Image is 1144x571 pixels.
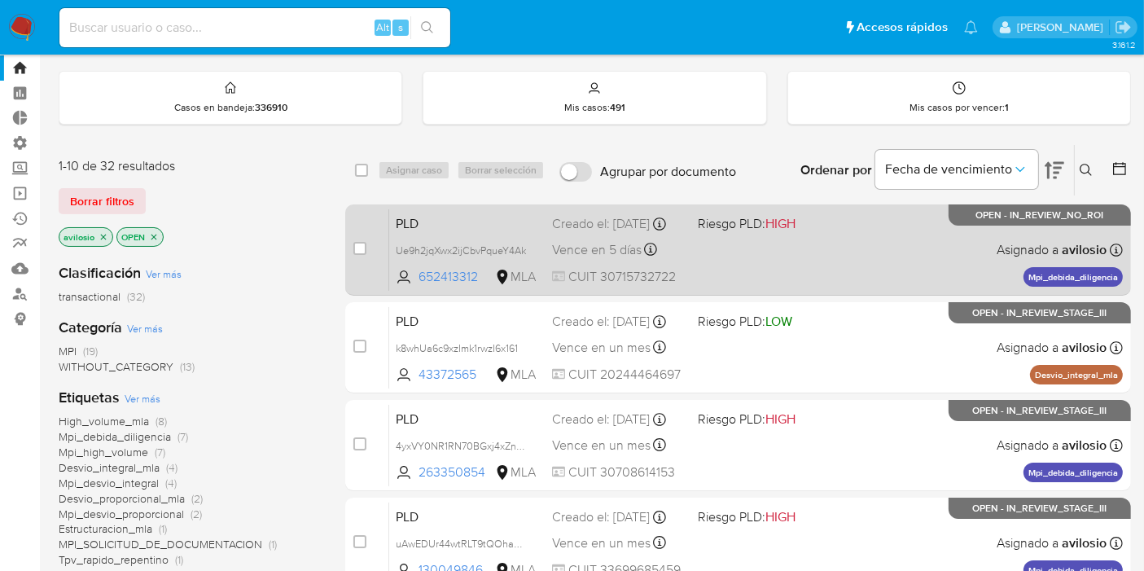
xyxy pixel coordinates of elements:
[964,20,978,34] a: Notificaciones
[59,17,450,38] input: Buscar usuario o caso...
[857,19,948,36] span: Accesos rápidos
[1017,20,1109,35] p: andres.vilosio@mercadolibre.com
[410,16,444,39] button: search-icon
[1115,19,1132,36] a: Salir
[398,20,403,35] span: s
[1112,38,1136,51] span: 3.161.2
[376,20,389,35] span: Alt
